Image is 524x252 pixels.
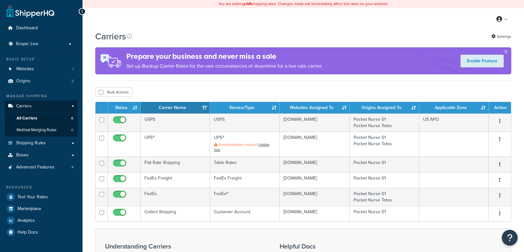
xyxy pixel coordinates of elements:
td: USPS [210,113,280,132]
a: Enable Feature [461,55,504,67]
div: Resources [5,185,78,190]
td: UPS® [210,132,280,156]
h3: Helpful Docs [280,243,362,250]
th: Service/Type: activate to sort column ascending [210,102,280,113]
td: FedEx Freight [210,172,280,188]
a: Marketplace [5,203,78,215]
span: 0 [71,127,73,133]
span: 4 [71,165,74,170]
td: Customer Account [210,206,280,221]
td: Pocket Nurse 01 [350,157,419,172]
a: Test Your Rates [5,191,78,203]
span: Advanced Features [16,165,55,170]
a: Shipping Rules [5,137,78,149]
td: [DOMAIN_NAME] [280,172,350,188]
span: Boxes [16,153,29,158]
a: All Carriers 6 [5,112,78,124]
td: Pocket Nurse 01 [350,172,419,188]
td: Flat Rate Shipping [141,157,210,172]
a: Dashboard [5,22,78,34]
span: Scope: Live [16,41,38,47]
h3: Understanding Carriers [105,243,264,250]
span: Method Merging Rules [17,127,56,133]
a: Websites 1 [5,63,78,75]
td: USPS [141,113,210,132]
a: Settings [491,32,511,41]
li: Origins [5,75,78,87]
td: Pocket Nurse 01 Pocket Nurse Totes [350,132,419,156]
div: Manage Shipping [5,93,78,99]
a: Help Docs [5,227,78,238]
span: Help Docs [17,230,38,235]
td: US APO [419,113,489,132]
button: Bulk Actions [95,87,132,97]
td: Pocket Nurse 01 Pocket Nurse Totes [350,188,419,206]
td: FedEx® [210,188,280,206]
li: Advanced Features [5,161,78,173]
span: Origins [16,78,30,84]
span: Shipping Rules [16,140,46,146]
button: Open Resource Center [502,230,518,246]
a: Carriers [5,100,78,112]
a: Update now [214,142,269,152]
td: [DOMAIN_NAME] [280,206,350,221]
a: Boxes [5,149,78,161]
span: Reauthentication required [219,142,257,147]
img: ad-rules-rateshop-fe6ec290ccb7230408bd80ed9643f0289d75e0ffd9eb532fc0e269fcd187b520.png [95,47,126,74]
span: All Carriers [17,116,37,121]
span: Marketplace [17,206,41,212]
span: 1 [72,66,74,72]
th: Status: activate to sort column ascending [108,102,141,113]
b: LIVE [244,1,252,7]
span: Websites [16,66,34,72]
a: Origins 2 [5,75,78,87]
th: Carrier Name: activate to sort column ascending [141,102,210,113]
li: Websites [5,63,78,75]
td: FedEx [141,188,210,206]
td: [DOMAIN_NAME] [280,157,350,172]
li: Method Merging Rules [5,124,78,136]
td: Pocket Nurse 01 Pocket Nurse Totes [350,113,419,132]
td: Pocket Nurse 01 [350,206,419,221]
td: [DOMAIN_NAME] [280,188,350,206]
a: ShipperHQ Home [7,5,54,17]
th: Websites Assigned To: activate to sort column ascending [280,102,350,113]
th: Applicable Zone: activate to sort column ascending [419,102,489,113]
span: Carriers [16,104,32,109]
td: [DOMAIN_NAME] [280,113,350,132]
td: FedEx Freight [141,172,210,188]
a: Method Merging Rules 0 [5,124,78,136]
span: 2 [71,78,74,84]
th: Action [489,102,511,113]
li: Carriers [5,100,78,137]
td: Collect Shipping [141,206,210,221]
h4: Prepare your business and never miss a sale [126,51,322,62]
span: Dashboard [16,25,38,31]
h1: Carriers [95,30,126,43]
p: Set up Backup Carrier Rates for the rare circumstances of downtime for a live rate carrier. [126,62,322,71]
a: Advanced Features 4 [5,161,78,173]
div: Basic Setup [5,57,78,62]
td: UPS® [141,132,210,156]
td: Table Rates [210,157,280,172]
th: Origins Assigned To: activate to sort column ascending [350,102,419,113]
span: 6 [71,116,73,121]
li: All Carriers [5,112,78,124]
span: Test Your Rates [17,194,48,200]
td: [DOMAIN_NAME] [280,132,350,156]
span: Analytics [17,218,35,223]
a: Analytics [5,215,78,226]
